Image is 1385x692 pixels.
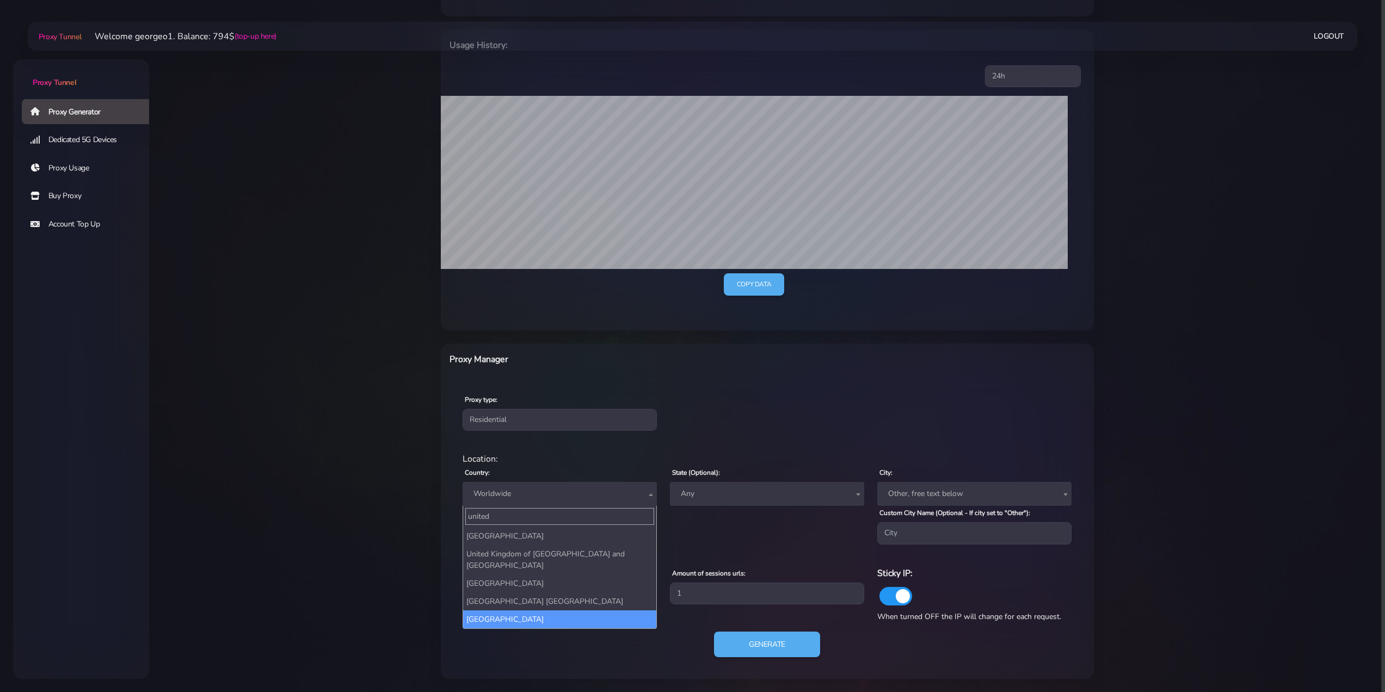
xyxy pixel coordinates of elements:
li: [GEOGRAPHIC_DATA] [463,527,656,545]
li: [GEOGRAPHIC_DATA] [463,610,656,628]
li: Welcome georgeo1. Balance: 794$ [82,30,276,43]
span: Worldwide [469,486,650,501]
label: Amount of sessions urls: [672,568,746,578]
iframe: Webchat Widget [1224,514,1371,678]
span: Other, free text below [877,482,1072,506]
a: Dedicated 5G Devices [22,127,158,152]
li: [GEOGRAPHIC_DATA] [463,574,656,592]
span: Proxy Tunnel [33,77,76,88]
span: Any [676,486,858,501]
label: Proxy type: [465,395,497,405]
a: Logout [1314,26,1344,46]
a: (top-up here) [235,30,276,42]
a: Account Top Up [22,212,158,237]
label: State (Optional): [672,468,720,477]
label: City: [879,468,892,477]
a: Proxy Generator [22,99,158,124]
span: Any [670,482,864,506]
h6: Proxy Manager [450,352,815,366]
a: Copy data [724,273,784,296]
button: Generate [714,632,820,658]
h6: Sticky IP: [877,566,1072,580]
a: Proxy Usage [22,156,158,181]
a: Proxy Tunnel [36,28,82,45]
label: Country: [465,468,490,477]
input: City [877,522,1072,544]
li: United Kingdom of [GEOGRAPHIC_DATA] and [GEOGRAPHIC_DATA] [463,545,656,574]
label: Custom City Name (Optional - If city set to "Other"): [879,508,1030,518]
span: Other, free text below [884,486,1065,501]
li: [GEOGRAPHIC_DATA] [GEOGRAPHIC_DATA] [463,592,656,610]
span: Proxy Tunnel [39,32,82,42]
a: Proxy Tunnel [13,59,149,88]
input: Search [465,508,654,525]
div: Proxy Settings: [456,553,1079,566]
div: Location: [456,452,1079,466]
span: Worldwide [463,482,657,506]
span: When turned OFF the IP will change for each request. [877,611,1061,622]
a: Buy Proxy [22,183,158,209]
